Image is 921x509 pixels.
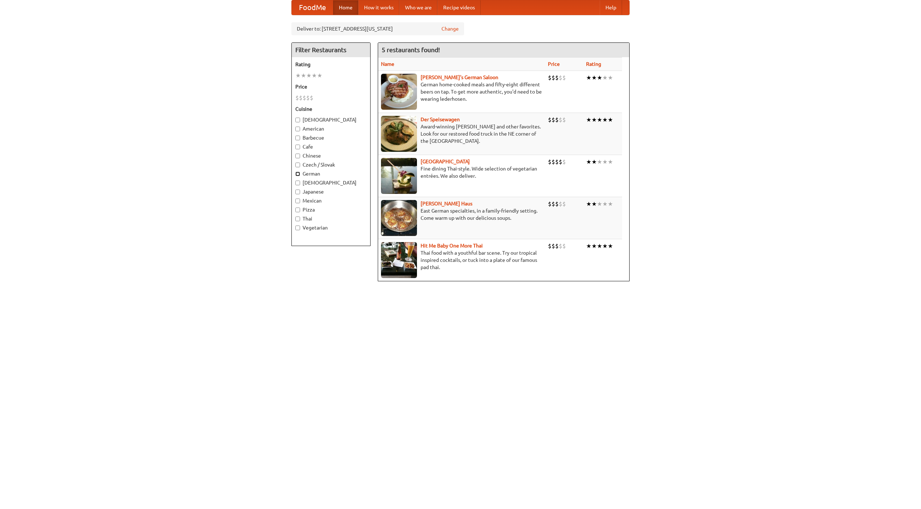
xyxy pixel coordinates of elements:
label: [DEMOGRAPHIC_DATA] [295,179,367,186]
li: $ [555,242,559,250]
label: Barbecue [295,134,367,141]
li: $ [295,94,299,102]
li: $ [548,116,552,124]
label: Japanese [295,188,367,195]
li: $ [552,200,555,208]
label: Cafe [295,143,367,150]
li: $ [303,94,306,102]
a: Help [600,0,622,15]
p: Thai food with a youthful bar scene. Try our tropical inspired cocktails, or tuck into a plate of... [381,249,542,271]
ng-pluralize: 5 restaurants found! [382,46,440,53]
label: American [295,125,367,132]
li: $ [310,94,313,102]
li: ★ [608,200,613,208]
li: $ [548,200,552,208]
li: $ [552,74,555,82]
li: $ [562,158,566,166]
li: ★ [591,158,597,166]
input: Chinese [295,154,300,158]
a: [GEOGRAPHIC_DATA] [421,159,470,164]
h5: Price [295,83,367,90]
h5: Cuisine [295,105,367,113]
li: $ [559,116,562,124]
li: $ [555,116,559,124]
a: Rating [586,61,601,67]
li: $ [552,116,555,124]
li: $ [555,158,559,166]
li: $ [548,242,552,250]
input: Japanese [295,190,300,194]
p: East German specialties, in a family-friendly setting. Come warm up with our delicious soups. [381,207,542,222]
li: ★ [597,74,602,82]
a: Hit Me Baby One More Thai [421,243,483,249]
input: Pizza [295,208,300,212]
li: ★ [608,158,613,166]
li: ★ [602,242,608,250]
li: $ [555,200,559,208]
li: $ [552,158,555,166]
li: ★ [301,72,306,79]
li: $ [548,158,552,166]
h4: Filter Restaurants [292,43,370,57]
input: German [295,172,300,176]
label: Pizza [295,206,367,213]
input: Mexican [295,199,300,203]
label: Chinese [295,152,367,159]
li: ★ [597,200,602,208]
p: German home-cooked meals and fifty-eight different beers on tap. To get more authentic, you'd nee... [381,81,542,103]
input: [DEMOGRAPHIC_DATA] [295,181,300,185]
li: $ [559,158,562,166]
li: ★ [608,242,613,250]
li: ★ [597,158,602,166]
p: Award-winning [PERSON_NAME] and other favorites. Look for our restored food truck in the NE corne... [381,123,542,145]
li: ★ [608,74,613,82]
a: How it works [358,0,399,15]
li: ★ [591,200,597,208]
a: Who we are [399,0,437,15]
li: ★ [586,242,591,250]
a: [PERSON_NAME] Haus [421,201,472,206]
input: Cafe [295,145,300,149]
li: ★ [591,74,597,82]
a: Home [333,0,358,15]
label: Czech / Slovak [295,161,367,168]
a: Change [441,25,459,32]
li: ★ [586,74,591,82]
label: Mexican [295,197,367,204]
li: $ [559,74,562,82]
label: German [295,170,367,177]
li: ★ [602,200,608,208]
input: [DEMOGRAPHIC_DATA] [295,118,300,122]
a: Der Speisewagen [421,117,460,122]
li: $ [562,116,566,124]
input: Barbecue [295,136,300,140]
li: ★ [295,72,301,79]
b: [PERSON_NAME]'s German Saloon [421,74,498,80]
input: Vegetarian [295,226,300,230]
label: Thai [295,215,367,222]
h5: Rating [295,61,367,68]
li: $ [559,242,562,250]
li: ★ [602,158,608,166]
li: ★ [586,116,591,124]
li: $ [562,242,566,250]
label: [DEMOGRAPHIC_DATA] [295,116,367,123]
li: ★ [608,116,613,124]
li: ★ [602,116,608,124]
li: ★ [591,242,597,250]
li: ★ [602,74,608,82]
li: $ [562,200,566,208]
input: Czech / Slovak [295,163,300,167]
a: Price [548,61,560,67]
img: speisewagen.jpg [381,116,417,152]
li: ★ [312,72,317,79]
li: $ [306,94,310,102]
li: $ [555,74,559,82]
li: $ [559,200,562,208]
a: FoodMe [292,0,333,15]
li: ★ [597,242,602,250]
